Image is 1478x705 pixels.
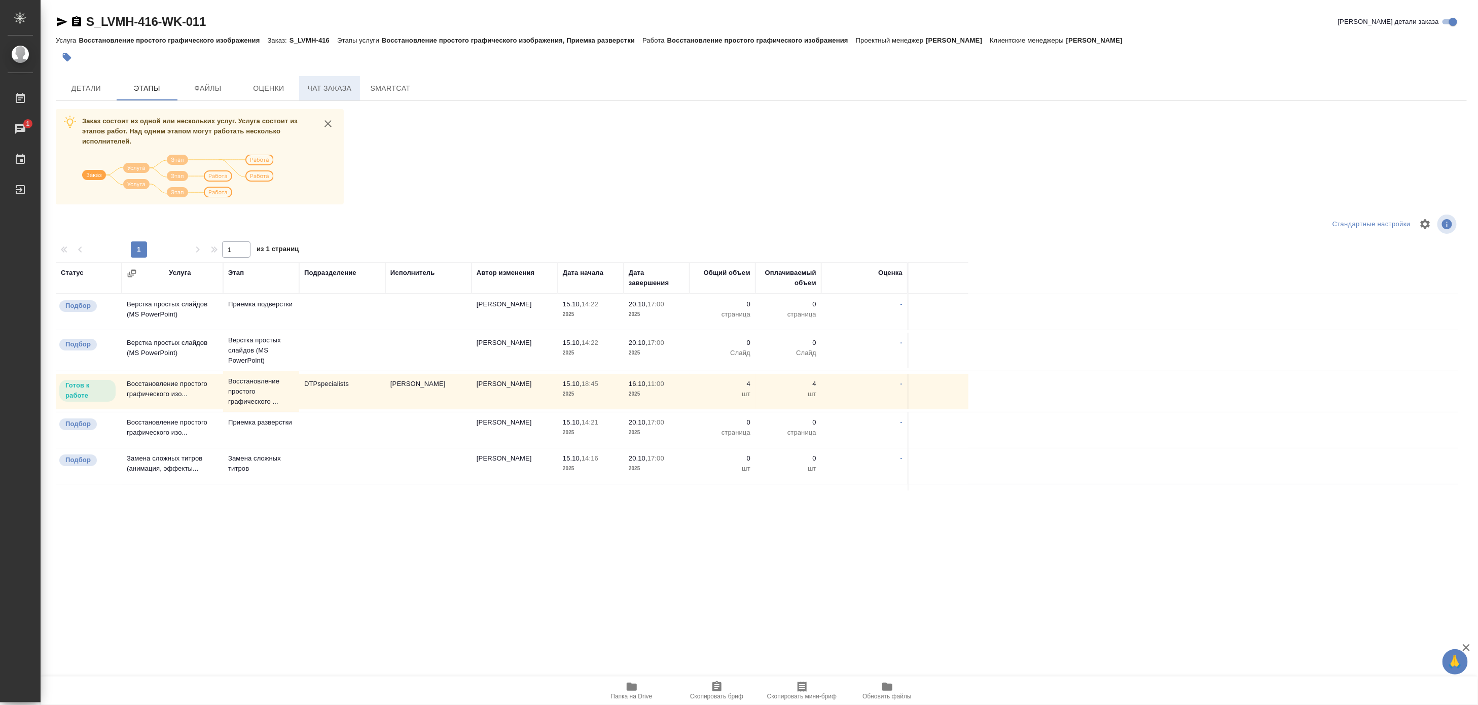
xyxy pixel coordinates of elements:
a: - [900,454,903,462]
p: 0 [761,299,816,309]
p: Подбор [65,455,91,465]
p: 2025 [629,309,684,320]
p: 20.10, [629,339,647,346]
div: Общий объем [704,268,750,278]
p: 20.10, [629,418,647,426]
p: 4 [695,379,750,389]
a: - [900,380,903,387]
td: Верстка простых слайдов (MS PowerPoint) [122,294,223,330]
p: Слайд [695,348,750,358]
div: Услуга [169,268,191,278]
button: Обновить файлы [845,677,930,705]
td: [PERSON_NAME] [472,412,558,448]
p: 2025 [629,389,684,399]
p: 15.10, [563,380,582,387]
span: Обновить файлы [862,693,912,700]
p: 0 [761,489,816,500]
div: Подразделение [304,268,356,278]
a: - [900,300,903,308]
td: [PERSON_NAME] [385,374,472,409]
a: - [900,418,903,426]
p: 14:22 [582,300,598,308]
p: Восстановление простого графического изображения [79,37,267,44]
span: Детали [62,82,111,95]
p: [PERSON_NAME] [1066,37,1130,44]
td: Замена сложных титров (анимация, эффекты... [122,448,223,484]
span: Папка на Drive [611,693,653,700]
p: 15.10, [563,300,582,308]
p: 17:00 [647,454,664,462]
p: Подбор [65,301,91,311]
p: шт [761,464,816,474]
p: Восстановление простого графического изображения, Приемка разверстки [382,37,642,44]
p: 14:16 [582,454,598,462]
p: 2025 [629,348,684,358]
span: [PERSON_NAME] детали заказа [1338,17,1439,27]
span: 1 [20,119,35,129]
p: Приемка подверстки [228,299,294,309]
div: Оценка [878,268,903,278]
a: 1 [3,116,38,142]
span: Настроить таблицу [1413,212,1437,236]
td: DTPspecialists [299,374,385,409]
p: шт [695,464,750,474]
td: Замена титров средней сложности Не указан [122,484,223,520]
p: Услуга [56,37,79,44]
div: Исполнитель [390,268,435,278]
p: Верстка простых слайдов (MS PowerPoint) [228,335,294,366]
p: Подбор [65,419,91,429]
td: [PERSON_NAME] [472,448,558,484]
p: 0 [695,338,750,348]
p: Замена титров средней сложности [228,489,294,510]
span: 🙏 [1447,651,1464,673]
p: Работа [642,37,667,44]
button: close [320,116,336,131]
p: 15.10, [563,339,582,346]
div: Дата завершения [629,268,684,288]
p: 0 [695,489,750,500]
p: 20.10, [629,454,647,462]
button: Папка на Drive [589,677,674,705]
p: 2025 [629,464,684,474]
p: 0 [695,453,750,464]
button: Скопировать ссылку [70,16,83,28]
span: Посмотреть информацию [1437,215,1459,234]
p: шт [695,389,750,399]
button: Скопировать мини-бриф [760,677,845,705]
p: S_LVMH-416 [290,37,337,44]
span: Заказ состоит из одной или нескольких услуг. Услуга состоит из этапов работ. Над одним этапом мог... [82,117,298,145]
p: 16.10, [629,380,647,387]
td: Восстановление простого графического изо... [122,374,223,409]
p: 17:00 [647,300,664,308]
span: Скопировать мини-бриф [767,693,837,700]
p: Заказ: [267,37,289,44]
p: 2025 [563,389,619,399]
div: Статус [61,268,84,278]
a: S_LVMH-416-WK-011 [86,15,206,28]
button: Скопировать ссылку для ЯМессенджера [56,16,68,28]
p: 2025 [563,464,619,474]
p: Замена сложных титров [228,453,294,474]
p: 2025 [563,309,619,320]
p: 0 [761,453,816,464]
p: 0 [695,299,750,309]
p: 15.10, [563,454,582,462]
p: 2025 [563,428,619,438]
p: страница [695,428,750,438]
p: страница [695,309,750,320]
div: Автор изменения [477,268,534,278]
p: Проектный менеджер [856,37,926,44]
td: Верстка простых слайдов (MS PowerPoint) [122,333,223,368]
p: 14:22 [582,339,598,346]
div: Этап [228,268,244,278]
span: Файлы [184,82,232,95]
p: 0 [695,417,750,428]
p: 0 [761,417,816,428]
p: 11:00 [647,380,664,387]
p: страница [761,428,816,438]
td: Восстановление простого графического изо... [122,412,223,448]
p: 2025 [563,348,619,358]
p: 18:45 [582,380,598,387]
a: - [900,339,903,346]
p: 17:00 [647,418,664,426]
